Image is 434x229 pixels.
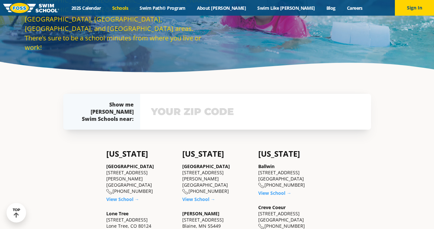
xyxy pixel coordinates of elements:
a: View School → [182,196,215,202]
img: location-phone-o-icon.svg [106,189,112,194]
a: Careers [341,5,368,11]
div: TOP [13,208,20,218]
a: 2025 Calendar [66,5,107,11]
h4: [US_STATE] [182,149,252,158]
a: About [PERSON_NAME] [191,5,252,11]
a: [GEOGRAPHIC_DATA] [106,163,154,169]
a: Swim Like [PERSON_NAME] [252,5,321,11]
a: View School → [106,196,139,202]
a: View School → [258,190,291,196]
a: [PERSON_NAME] [182,210,219,217]
div: [STREET_ADDRESS][PERSON_NAME] [GEOGRAPHIC_DATA] [PHONE_NUMBER] [182,163,252,194]
h4: [US_STATE] [106,149,176,158]
img: FOSS Swim School Logo [3,3,59,13]
a: Schools [107,5,134,11]
div: [STREET_ADDRESS][PERSON_NAME] [GEOGRAPHIC_DATA] [PHONE_NUMBER] [106,163,176,194]
a: Lone Tree [106,210,128,217]
a: [GEOGRAPHIC_DATA] [182,163,230,169]
input: YOUR ZIP CODE [149,102,362,121]
a: Blog [321,5,341,11]
img: location-phone-o-icon.svg [258,183,264,188]
a: Creve Coeur [258,204,286,210]
div: Show me [PERSON_NAME] Swim Schools near: [76,101,134,122]
img: location-phone-o-icon.svg [182,189,188,194]
h4: [US_STATE] [258,149,328,158]
a: Ballwin [258,163,275,169]
div: [STREET_ADDRESS] [GEOGRAPHIC_DATA] [PHONE_NUMBER] [258,163,328,188]
a: Swim Path® Program [134,5,191,11]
